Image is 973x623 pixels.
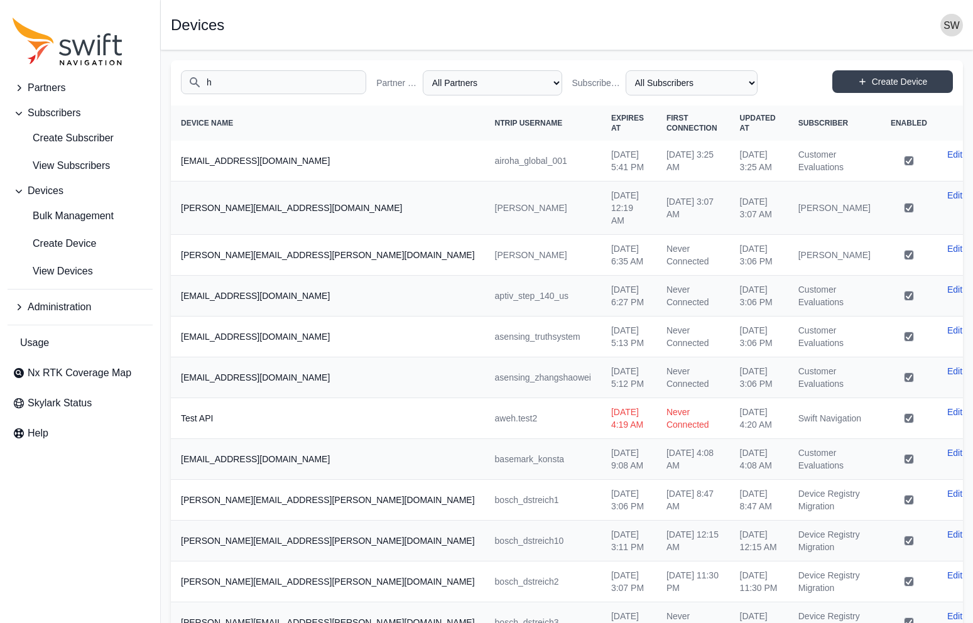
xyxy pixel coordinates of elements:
span: Create Subscriber [13,131,114,146]
span: Partners [28,80,65,95]
th: [EMAIL_ADDRESS][DOMAIN_NAME] [171,141,485,181]
td: Never Connected [656,235,730,276]
th: [PERSON_NAME][EMAIL_ADDRESS][PERSON_NAME][DOMAIN_NAME] [171,521,485,561]
td: [DATE] 9:08 AM [601,439,656,480]
td: [DATE] 4:20 AM [730,398,788,439]
th: Device Name [171,106,485,141]
td: Device Registry Migration [788,480,881,521]
span: Administration [28,300,91,315]
th: [EMAIL_ADDRESS][DOMAIN_NAME] [171,276,485,317]
a: Usage [8,330,153,355]
th: Test API [171,398,485,439]
th: [EMAIL_ADDRESS][DOMAIN_NAME] [171,439,485,480]
td: [PERSON_NAME] [788,181,881,235]
td: [DATE] 3:25 AM [730,141,788,181]
a: Edit [947,189,962,202]
td: [DATE] 6:35 AM [601,235,656,276]
td: [DATE] 3:07 PM [601,561,656,602]
td: [DATE] 5:12 PM [601,357,656,398]
span: Expires At [611,114,644,133]
label: Subscriber Name [572,77,621,89]
span: Usage [20,335,49,350]
span: View Devices [13,264,93,279]
button: Subscribers [8,100,153,126]
td: [DATE] 3:25 AM [656,141,730,181]
a: View Devices [8,259,153,284]
a: Edit [947,148,962,161]
input: Search [181,70,366,94]
td: [PERSON_NAME] [485,235,601,276]
td: [DATE] 12:15 AM [656,521,730,561]
span: Help [28,426,48,441]
td: [DATE] 11:30 PM [656,561,730,602]
td: bosch_dstreich1 [485,480,601,521]
a: Bulk Management [8,203,153,229]
td: [DATE] 8:47 AM [730,480,788,521]
th: [PERSON_NAME][EMAIL_ADDRESS][PERSON_NAME][DOMAIN_NAME] [171,561,485,602]
td: [DATE] 3:06 PM [601,480,656,521]
td: aptiv_step_140_us [485,276,601,317]
span: Create Device [13,236,96,251]
a: Create Subscriber [8,126,153,151]
td: Device Registry Migration [788,561,881,602]
span: Skylark Status [28,396,92,411]
th: [PERSON_NAME][EMAIL_ADDRESS][PERSON_NAME][DOMAIN_NAME] [171,235,485,276]
button: Administration [8,295,153,320]
a: Edit [947,324,962,337]
th: [PERSON_NAME][EMAIL_ADDRESS][PERSON_NAME][DOMAIN_NAME] [171,480,485,521]
select: Partner Name [423,70,562,95]
a: Create Device [832,70,953,93]
td: Customer Evaluations [788,439,881,480]
span: View Subscribers [13,158,110,173]
td: [DATE] 11:30 PM [730,561,788,602]
a: Edit [947,569,962,582]
span: Subscribers [28,106,80,121]
th: Subscriber [788,106,881,141]
td: [DATE] 12:15 AM [730,521,788,561]
td: Never Connected [656,357,730,398]
select: Subscriber [626,70,758,95]
a: Edit [947,528,962,541]
td: Customer Evaluations [788,317,881,357]
a: View Subscribers [8,153,153,178]
a: Help [8,421,153,446]
th: NTRIP Username [485,106,601,141]
td: [DATE] 3:06 PM [730,357,788,398]
td: [DATE] 5:41 PM [601,141,656,181]
td: Never Connected [656,276,730,317]
span: Devices [28,183,63,198]
h1: Devices [171,18,224,33]
td: Customer Evaluations [788,141,881,181]
td: Never Connected [656,317,730,357]
td: [DATE] 3:06 PM [730,235,788,276]
td: [DATE] 3:11 PM [601,521,656,561]
td: [DATE] 12:19 AM [601,181,656,235]
td: airoha_global_001 [485,141,601,181]
td: [DATE] 3:06 PM [730,276,788,317]
a: Edit [947,365,962,377]
td: [DATE] 4:19 AM [601,398,656,439]
td: [DATE] 3:07 AM [730,181,788,235]
a: Nx RTK Coverage Map [8,360,153,386]
td: Never Connected [656,398,730,439]
img: user photo [940,14,963,36]
td: Customer Evaluations [788,276,881,317]
th: [EMAIL_ADDRESS][DOMAIN_NAME] [171,357,485,398]
td: [DATE] 4:08 AM [730,439,788,480]
td: Device Registry Migration [788,521,881,561]
td: asensing_zhangshaowei [485,357,601,398]
button: Devices [8,178,153,203]
td: basemark_konsta [485,439,601,480]
a: Edit [947,283,962,296]
td: [DATE] 4:08 AM [656,439,730,480]
th: [EMAIL_ADDRESS][DOMAIN_NAME] [171,317,485,357]
a: Skylark Status [8,391,153,416]
th: [PERSON_NAME][EMAIL_ADDRESS][DOMAIN_NAME] [171,181,485,235]
a: Edit [947,242,962,255]
td: [PERSON_NAME] [485,181,601,235]
td: bosch_dstreich2 [485,561,601,602]
button: Partners [8,75,153,100]
a: Create Device [8,231,153,256]
td: bosch_dstreich10 [485,521,601,561]
td: [DATE] 6:27 PM [601,276,656,317]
